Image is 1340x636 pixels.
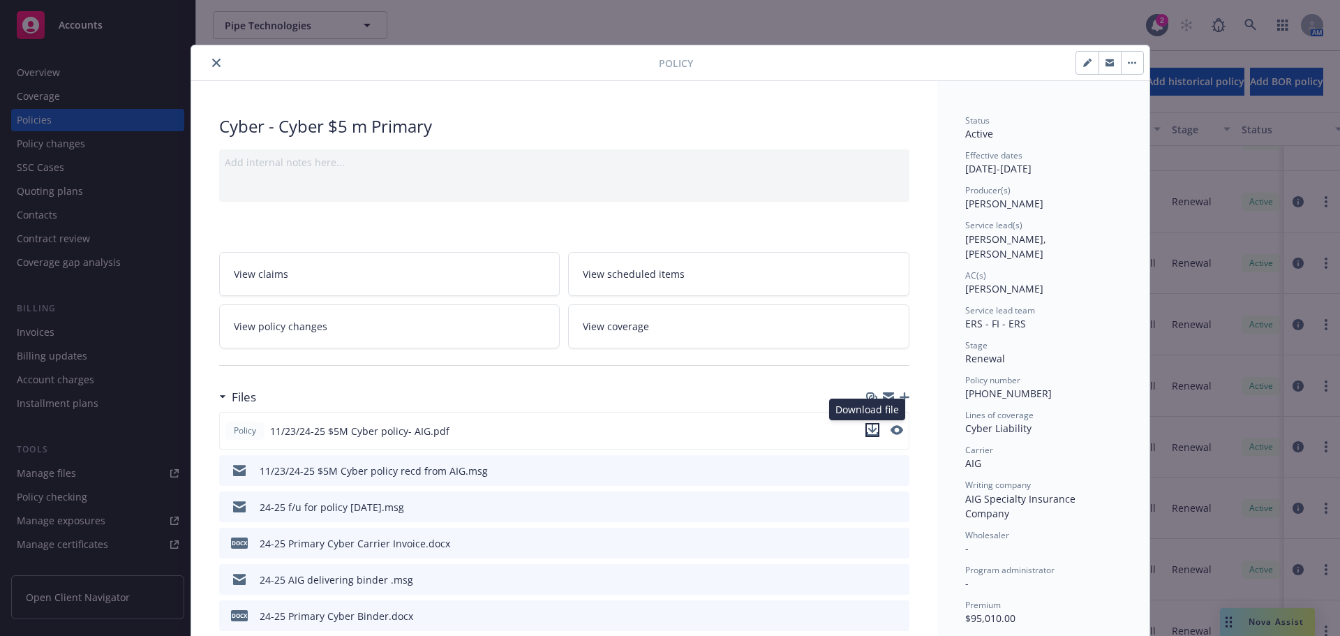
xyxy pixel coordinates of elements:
[829,399,905,420] div: Download file
[965,184,1011,196] span: Producer(s)
[865,423,879,439] button: download file
[965,127,993,140] span: Active
[865,423,879,437] button: download file
[869,464,880,478] button: download file
[965,409,1034,421] span: Lines of coverage
[231,538,248,548] span: docx
[965,282,1043,295] span: [PERSON_NAME]
[583,319,649,334] span: View coverage
[260,500,404,515] div: 24-25 f/u for policy [DATE].msg
[891,572,904,587] button: preview file
[891,609,904,623] button: preview file
[225,155,904,170] div: Add internal notes here...
[869,536,880,551] button: download file
[231,610,248,621] span: docx
[965,612,1015,625] span: $95,010.00
[965,542,969,555] span: -
[231,424,259,437] span: Policy
[568,304,909,348] a: View coverage
[891,464,904,478] button: preview file
[219,388,256,406] div: Files
[260,536,450,551] div: 24-25 Primary Cyber Carrier Invoice.docx
[234,319,327,334] span: View policy changes
[965,444,993,456] span: Carrier
[270,424,449,438] span: 11/23/24-25 $5M Cyber policy- AIG.pdf
[260,609,413,623] div: 24-25 Primary Cyber Binder.docx
[965,421,1122,436] div: Cyber Liability
[965,219,1022,231] span: Service lead(s)
[260,572,413,587] div: 24-25 AIG delivering binder .msg
[965,114,990,126] span: Status
[659,56,693,71] span: Policy
[965,352,1005,365] span: Renewal
[891,423,903,439] button: preview file
[869,572,880,587] button: download file
[965,577,969,590] span: -
[234,267,288,281] span: View claims
[965,304,1035,316] span: Service lead team
[965,599,1001,611] span: Premium
[568,252,909,296] a: View scheduled items
[583,267,685,281] span: View scheduled items
[232,388,256,406] h3: Files
[219,304,560,348] a: View policy changes
[965,564,1055,576] span: Program administrator
[965,492,1078,520] span: AIG Specialty Insurance Company
[965,197,1043,210] span: [PERSON_NAME]
[965,479,1031,491] span: Writing company
[219,114,909,138] div: Cyber - Cyber $5 m Primary
[965,149,1022,161] span: Effective dates
[965,232,1049,260] span: [PERSON_NAME], [PERSON_NAME]
[965,149,1122,176] div: [DATE] - [DATE]
[869,609,880,623] button: download file
[965,317,1026,330] span: ERS - FI - ERS
[965,269,986,281] span: AC(s)
[965,387,1052,400] span: [PHONE_NUMBER]
[891,425,903,435] button: preview file
[965,529,1009,541] span: Wholesaler
[208,54,225,71] button: close
[260,464,488,478] div: 11/23/24-25 $5M Cyber policy recd from AIG.msg
[965,374,1020,386] span: Policy number
[869,500,880,515] button: download file
[219,252,560,296] a: View claims
[891,500,904,515] button: preview file
[965,339,988,351] span: Stage
[891,536,904,551] button: preview file
[965,457,981,470] span: AIG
